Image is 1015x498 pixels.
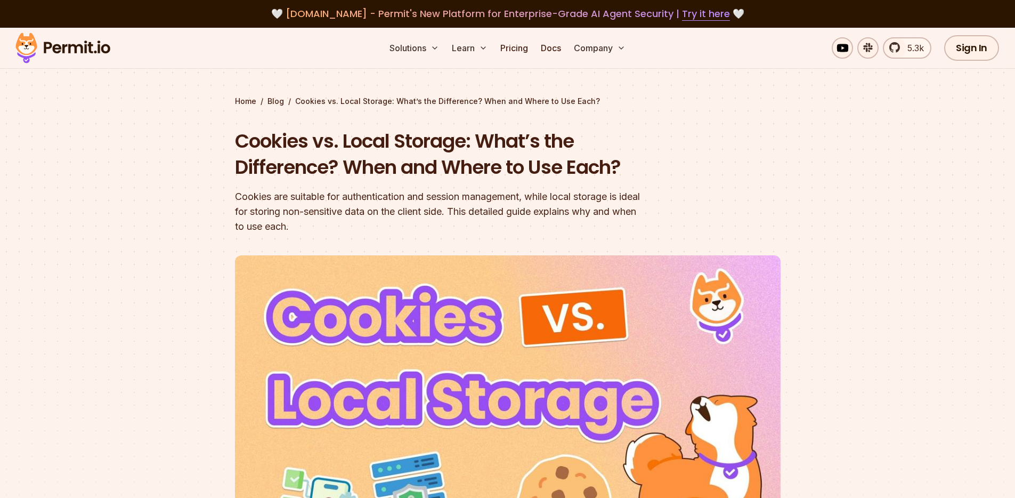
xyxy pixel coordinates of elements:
a: Pricing [496,37,532,59]
span: 5.3k [901,42,924,54]
a: Blog [267,96,284,107]
div: Cookies are suitable for authentication and session management, while local storage is ideal for ... [235,189,644,234]
h1: Cookies vs. Local Storage: What’s the Difference? When and Where to Use Each? [235,128,644,181]
div: 🤍 🤍 [26,6,989,21]
button: Company [570,37,630,59]
span: [DOMAIN_NAME] - Permit's New Platform for Enterprise-Grade AI Agent Security | [286,7,730,20]
a: Try it here [682,7,730,21]
a: 5.3k [883,37,931,59]
button: Solutions [385,37,443,59]
a: Docs [537,37,565,59]
img: Permit logo [11,30,115,66]
a: Home [235,96,256,107]
a: Sign In [944,35,999,61]
div: / / [235,96,781,107]
button: Learn [448,37,492,59]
